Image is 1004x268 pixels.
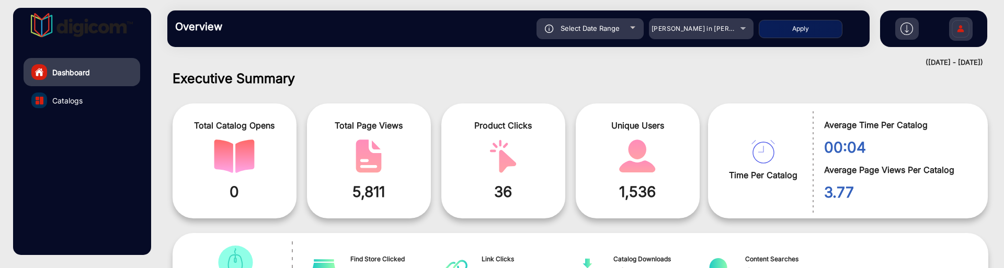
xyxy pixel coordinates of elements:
[545,25,554,33] img: icon
[483,139,523,173] img: catalog
[315,119,423,132] span: Total Page Views
[214,139,255,173] img: catalog
[824,136,972,158] span: 00:04
[449,119,557,132] span: Product Clicks
[173,71,988,86] h1: Executive Summary
[175,20,322,33] h3: Overview
[900,22,913,35] img: h2download.svg
[24,58,140,86] a: Dashboard
[315,181,423,203] span: 5,811
[584,119,692,132] span: Unique Users
[180,119,289,132] span: Total Catalog Opens
[449,181,557,203] span: 36
[157,57,983,68] div: ([DATE] - [DATE])
[613,254,708,264] span: Catalog Downloads
[824,181,972,203] span: 3.77
[824,119,972,131] span: Average Time Per Catalog
[824,164,972,176] span: Average Page Views Per Catalog
[561,24,620,32] span: Select Date Range
[652,25,767,32] span: [PERSON_NAME] in [PERSON_NAME]
[24,86,140,114] a: Catalogs
[35,67,44,77] img: home
[745,254,840,264] span: Content Searches
[950,12,972,49] img: Sign%20Up.svg
[180,181,289,203] span: 0
[350,254,445,264] span: Find Store Clicked
[52,95,83,106] span: Catalogs
[52,67,90,78] span: Dashboard
[482,254,576,264] span: Link Clicks
[584,181,692,203] span: 1,536
[751,140,775,164] img: catalog
[348,139,389,173] img: catalog
[36,97,43,104] img: catalog
[31,13,133,37] img: vmg-logo
[759,20,842,38] button: Apply
[617,139,658,173] img: catalog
